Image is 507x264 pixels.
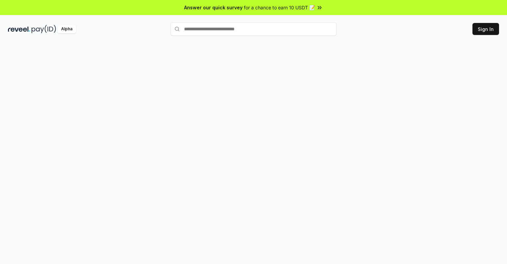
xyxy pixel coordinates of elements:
[244,4,315,11] span: for a chance to earn 10 USDT 📝
[57,25,76,33] div: Alpha
[32,25,56,33] img: pay_id
[472,23,499,35] button: Sign In
[184,4,243,11] span: Answer our quick survey
[8,25,30,33] img: reveel_dark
